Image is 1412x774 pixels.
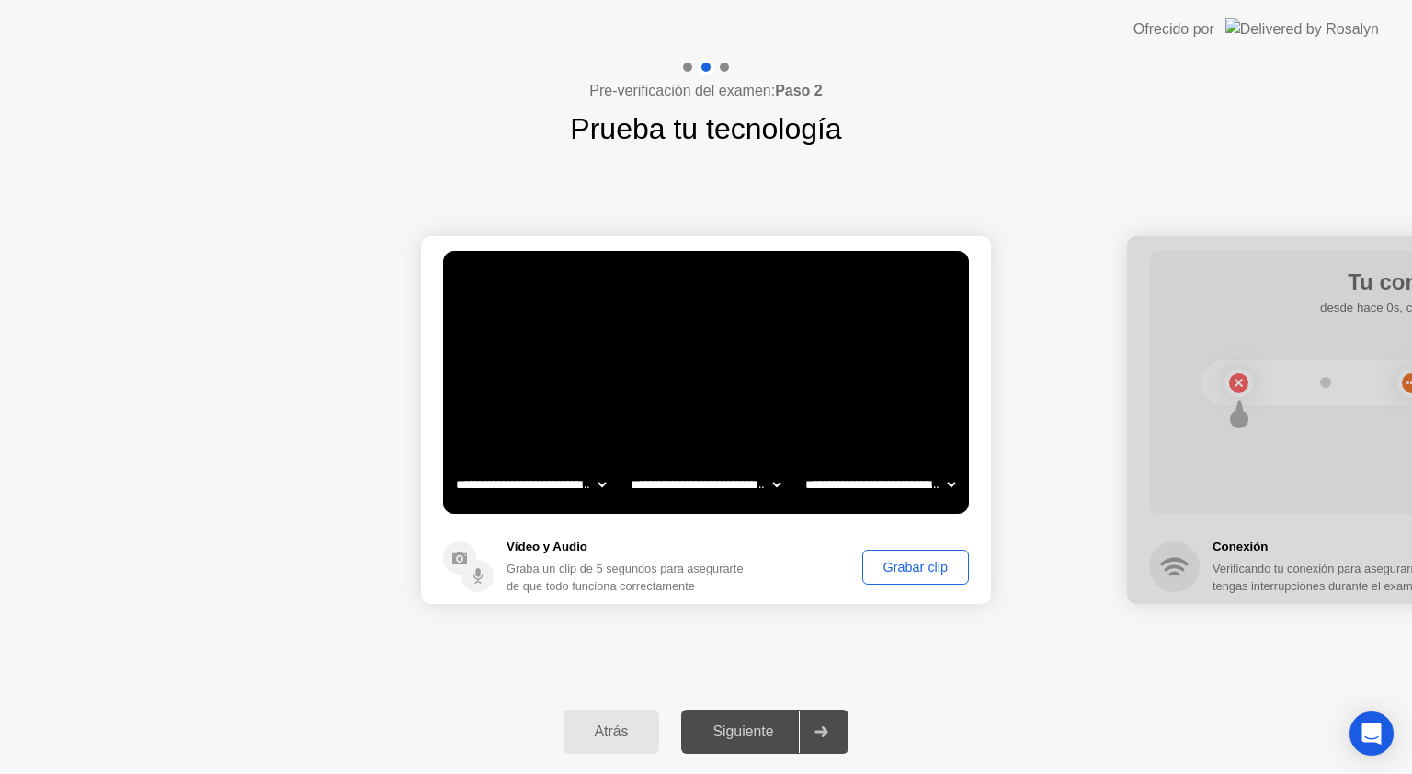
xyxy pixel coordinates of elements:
h5: Vídeo y Audio [507,538,752,556]
h4: Pre-verificación del examen: [589,80,822,102]
div: Open Intercom Messenger [1349,711,1394,756]
button: Atrás [564,710,660,754]
button: Siguiente [681,710,848,754]
button: Grabar clip [862,550,969,585]
select: Available speakers [627,466,784,503]
div: Graba un clip de 5 segundos para asegurarte de que todo funciona correctamente [507,560,752,595]
div: Ofrecido por [1133,18,1214,40]
select: Available microphones [802,466,959,503]
b: Paso 2 [775,83,823,98]
div: Siguiente [687,723,799,740]
img: Delivered by Rosalyn [1225,18,1379,40]
div: Atrás [569,723,655,740]
div: Grabar clip [869,560,962,575]
h1: Prueba tu tecnología [570,107,841,151]
select: Available cameras [452,466,609,503]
